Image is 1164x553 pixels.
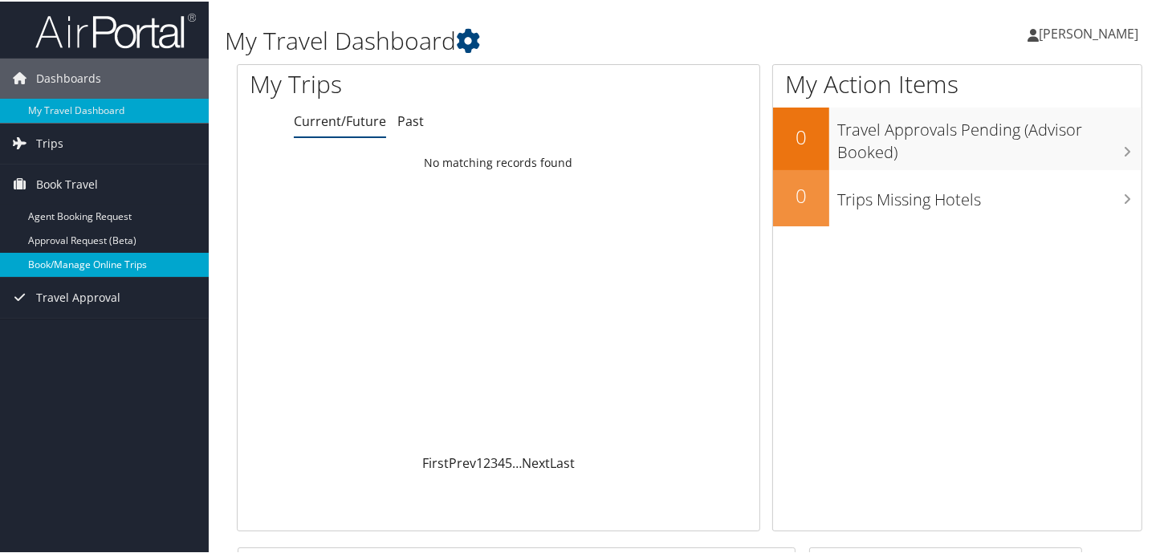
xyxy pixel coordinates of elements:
a: Next [522,453,550,470]
span: … [512,453,522,470]
a: Past [397,111,424,128]
a: 0Trips Missing Hotels [773,169,1142,225]
h3: Trips Missing Hotels [837,179,1142,209]
a: [PERSON_NAME] [1028,8,1154,56]
a: 1 [476,453,483,470]
span: Book Travel [36,163,98,203]
h2: 0 [773,122,829,149]
h1: My Trips [250,66,530,100]
img: airportal-logo.png [35,10,196,48]
span: Dashboards [36,57,101,97]
h1: My Action Items [773,66,1142,100]
a: 4 [498,453,505,470]
a: Current/Future [294,111,386,128]
h1: My Travel Dashboard [225,22,845,56]
h2: 0 [773,181,829,208]
a: 2 [483,453,490,470]
td: No matching records found [238,147,759,176]
a: 5 [505,453,512,470]
a: 3 [490,453,498,470]
h3: Travel Approvals Pending (Advisor Booked) [837,109,1142,162]
a: Prev [449,453,476,470]
a: 0Travel Approvals Pending (Advisor Booked) [773,106,1142,168]
a: First [422,453,449,470]
span: Trips [36,122,63,162]
a: Last [550,453,575,470]
span: Travel Approval [36,276,120,316]
span: [PERSON_NAME] [1039,23,1138,41]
